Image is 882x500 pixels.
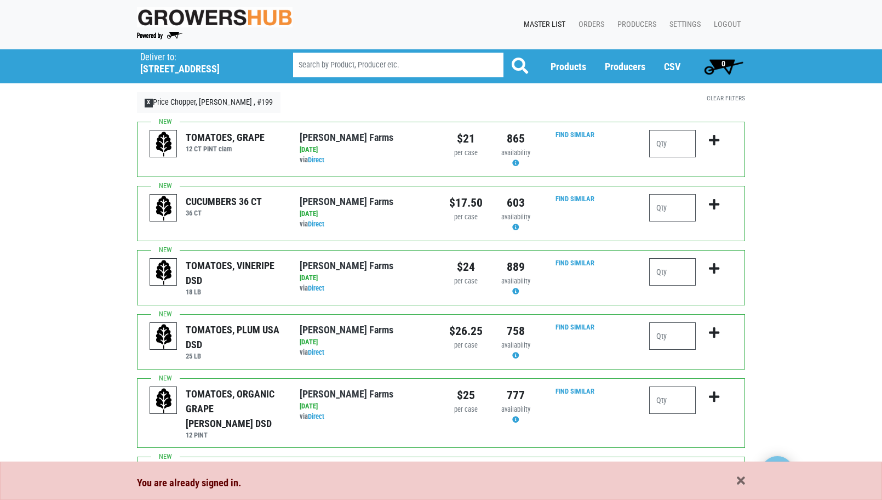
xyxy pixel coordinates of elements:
a: [PERSON_NAME] Farms [300,388,393,400]
input: Qty [649,387,696,414]
span: Price Chopper, Cicero , #199 (5701 Cir Dr E, Cicero, NY 13039, USA) [140,49,273,75]
span: availability [501,277,530,285]
a: Settings [661,14,705,35]
div: $25 [449,387,483,404]
div: $26.25 [449,322,483,340]
input: Qty [649,258,696,286]
span: X [145,99,153,107]
a: Clear Filters [707,94,745,102]
h6: 36 CT [186,209,262,217]
img: placeholder-variety-43d6402dacf2d531de610a020419775a.svg [150,323,177,350]
img: placeholder-variety-43d6402dacf2d531de610a020419775a.svg [150,259,177,286]
a: XPrice Chopper, [PERSON_NAME] , #199 [137,92,280,113]
a: [PERSON_NAME] Farms [300,196,393,207]
div: via [300,283,433,294]
div: $24 [449,258,483,276]
span: 0 [721,59,725,68]
h5: [STREET_ADDRESS] [140,63,265,75]
input: Search by Product, Producer etc. [293,53,503,77]
div: $17.50 [449,194,483,212]
div: [DATE] [300,401,433,412]
div: per case [449,212,483,223]
a: [PERSON_NAME] Farms [300,132,393,143]
a: Direct [308,412,324,421]
a: Producers [609,14,661,35]
a: CSV [664,61,680,72]
a: 0 [699,55,748,77]
a: Find Similar [555,195,594,203]
a: Direct [308,156,324,164]
span: availability [501,149,530,157]
h6: 18 LB [186,288,283,296]
div: 758 [499,322,532,340]
a: Find Similar [555,387,594,395]
h6: 12 CT PINT clam [186,145,265,153]
a: Direct [308,348,324,356]
div: per case [449,405,483,415]
p: Deliver to: [140,52,265,63]
img: Powered by Big Wheelbarrow [137,32,182,39]
span: availability [501,213,530,221]
div: [DATE] [300,337,433,348]
a: [PERSON_NAME] Farms [300,260,393,271]
img: original-fc7597fdc6adbb9d0e2ae620e786d1a2.jpg [137,7,293,27]
h6: 12 PINT [186,431,283,439]
div: CUCUMBERS 36 CT [186,194,262,209]
div: via [300,412,433,422]
a: Orders [570,14,609,35]
a: Find Similar [555,130,594,139]
div: 777 [499,387,532,404]
div: 889 [499,258,532,276]
a: [PERSON_NAME] Farms [300,324,393,336]
div: [DATE] [300,209,433,219]
a: Find Similar [555,323,594,331]
img: placeholder-variety-43d6402dacf2d531de610a020419775a.svg [150,130,177,158]
a: Direct [308,220,324,228]
input: Qty [649,194,696,221]
span: availability [501,405,530,413]
img: placeholder-variety-43d6402dacf2d531de610a020419775a.svg [150,195,177,222]
a: Master List [515,14,570,35]
a: Find Similar [555,259,594,267]
a: Products [551,61,586,72]
div: TOMATOES, VINERIPE DSD [186,258,283,288]
div: [DATE] [300,273,433,283]
div: per case [449,276,483,287]
input: Qty [649,130,696,157]
div: per case [449,148,483,158]
a: Producers [605,61,645,72]
div: TOMATOES, GRAPE [186,130,265,145]
div: TOMATOES, ORGANIC GRAPE [PERSON_NAME] DSD [186,387,283,431]
div: via [300,155,433,166]
div: $21 [449,130,483,147]
span: availability [501,341,530,349]
div: via [300,348,433,358]
div: You are already signed in. [137,475,745,491]
div: via [300,219,433,230]
a: Direct [308,284,324,292]
h6: 25 LB [186,352,283,360]
div: 865 [499,130,532,147]
img: placeholder-variety-43d6402dacf2d531de610a020419775a.svg [150,387,177,414]
div: [DATE] [300,145,433,155]
div: 603 [499,194,532,212]
div: TOMATOES, PLUM USA DSD [186,322,283,352]
a: Logout [705,14,745,35]
input: Qty [649,322,696,350]
div: per case [449,340,483,351]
